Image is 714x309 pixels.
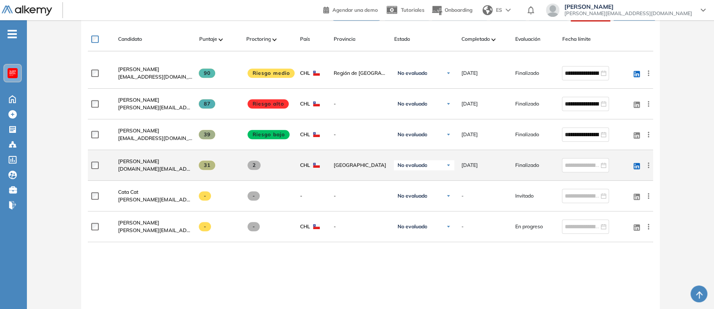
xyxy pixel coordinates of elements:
[199,130,215,139] span: 39
[300,223,310,230] span: CHL
[323,4,378,14] a: Agendar una demo
[118,158,159,164] span: [PERSON_NAME]
[446,71,451,76] img: Ícono de flecha
[199,69,215,78] span: 90
[333,192,387,200] span: -
[506,8,511,12] img: arrow
[313,71,320,76] img: CHL
[118,66,192,73] a: [PERSON_NAME]
[496,6,502,14] span: ES
[248,130,290,139] span: Riesgo bajo
[564,3,692,10] span: [PERSON_NAME]
[199,222,211,231] span: -
[2,5,52,16] img: Logo
[199,99,215,108] span: 87
[118,219,192,227] a: [PERSON_NAME]
[118,127,192,135] a: [PERSON_NAME]
[515,100,539,108] span: Finalizado
[332,7,378,13] span: Agendar una demo
[397,100,427,107] span: No evaluado
[515,131,539,138] span: Finalizado
[333,35,355,43] span: Provincia
[515,223,543,230] span: En progreso
[300,161,310,169] span: CHL
[248,69,295,78] span: Riesgo medio
[118,73,192,81] span: [EMAIL_ADDRESS][DOMAIN_NAME]
[461,223,463,230] span: -
[333,131,387,138] span: -
[248,161,261,170] span: 2
[446,224,451,229] img: Ícono de flecha
[515,69,539,77] span: Finalizado
[431,1,472,19] button: Onboarding
[397,131,427,138] span: No evaluado
[118,66,159,72] span: [PERSON_NAME]
[461,100,477,108] span: [DATE]
[564,10,692,17] span: [PERSON_NAME][EMAIL_ADDRESS][DOMAIN_NAME]
[446,101,451,106] img: Ícono de flecha
[397,193,427,199] span: No evaluado
[300,131,310,138] span: CHL
[445,7,472,13] span: Onboarding
[313,163,320,168] img: CHL
[219,38,223,41] img: [missing "en.ARROW_ALT" translation]
[248,191,260,201] span: -
[333,69,387,77] span: Región de [GEOGRAPHIC_DATA][PERSON_NAME]
[118,165,192,173] span: [DOMAIN_NAME][EMAIL_ADDRESS][DOMAIN_NAME]
[482,5,493,15] img: world
[461,35,490,43] span: Completado
[199,191,211,201] span: -
[461,131,477,138] span: [DATE]
[461,192,463,200] span: -
[118,196,192,203] span: [PERSON_NAME][EMAIL_ADDRESS][PERSON_NAME][PERSON_NAME][DOMAIN_NAME]
[333,100,387,108] span: -
[397,223,427,230] span: No evaluado
[401,7,424,13] span: Tutoriales
[199,35,217,43] span: Puntaje
[118,227,192,234] span: [PERSON_NAME][EMAIL_ADDRESS][DOMAIN_NAME]
[461,161,477,169] span: [DATE]
[8,33,17,35] i: -
[118,189,138,195] span: Cata Cat
[446,132,451,137] img: Ícono de flecha
[313,101,320,106] img: CHL
[333,161,387,169] span: [GEOGRAPHIC_DATA]
[118,127,159,134] span: [PERSON_NAME]
[461,69,477,77] span: [DATE]
[272,38,277,41] img: [missing "en.ARROW_ALT" translation]
[300,69,310,77] span: CHL
[491,38,495,41] img: [missing "en.ARROW_ALT" translation]
[313,132,320,137] img: CHL
[118,97,159,103] span: [PERSON_NAME]
[118,104,192,111] span: [PERSON_NAME][EMAIL_ADDRESS][PERSON_NAME][DOMAIN_NAME]
[562,35,590,43] span: Fecha límite
[515,192,533,200] span: Invitado
[118,158,192,165] a: [PERSON_NAME]
[446,193,451,198] img: Ícono de flecha
[9,70,16,77] img: https://assets.alkemy.org/workspaces/620/d203e0be-08f6-444b-9eae-a92d815a506f.png
[118,219,159,226] span: [PERSON_NAME]
[118,96,192,104] a: [PERSON_NAME]
[248,222,260,231] span: -
[515,161,539,169] span: Finalizado
[397,70,427,77] span: No evaluado
[199,161,215,170] span: 31
[118,35,142,43] span: Candidato
[300,100,310,108] span: CHL
[333,223,387,230] span: -
[300,192,302,200] span: -
[515,35,540,43] span: Evaluación
[446,163,451,168] img: Ícono de flecha
[248,99,289,108] span: Riesgo alto
[118,135,192,142] span: [EMAIL_ADDRESS][DOMAIN_NAME]
[397,162,427,169] span: No evaluado
[300,35,310,43] span: País
[118,188,192,196] a: Cata Cat
[313,224,320,229] img: CHL
[246,35,271,43] span: Proctoring
[394,35,410,43] span: Estado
